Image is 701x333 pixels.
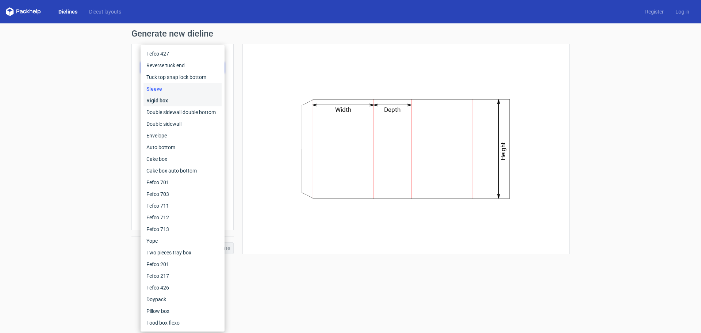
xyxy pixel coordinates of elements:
div: Rigid box [143,95,222,106]
div: Fefco 711 [143,200,222,212]
div: Cake box [143,153,222,165]
div: Tuck top snap lock bottom [143,71,222,83]
a: Register [639,8,670,15]
a: Dielines [53,8,83,15]
h1: Generate new dieline [131,29,570,38]
div: Food box flexo [143,317,222,329]
div: Fefco 427 [143,48,222,60]
div: Fefco 426 [143,282,222,294]
div: Sleeve [143,83,222,95]
div: Yope [143,235,222,247]
a: Diecut layouts [83,8,127,15]
div: Fefco 701 [143,177,222,188]
div: Cake box auto bottom [143,165,222,177]
div: Envelope [143,130,222,141]
text: Height [500,142,507,160]
div: Two pieces tray box [143,247,222,258]
div: Fefco 703 [143,188,222,200]
a: Log in [670,8,695,15]
div: Fefco 712 [143,212,222,223]
div: Double sidewall double bottom [143,106,222,118]
text: Width [336,106,352,113]
div: Reverse tuck end [143,60,222,71]
div: Double sidewall [143,118,222,130]
div: Fefco 713 [143,223,222,235]
div: Doypack [143,294,222,305]
div: Pillow box [143,305,222,317]
div: Auto bottom [143,141,222,153]
text: Depth [384,106,401,113]
div: Fefco 217 [143,270,222,282]
div: Fefco 201 [143,258,222,270]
